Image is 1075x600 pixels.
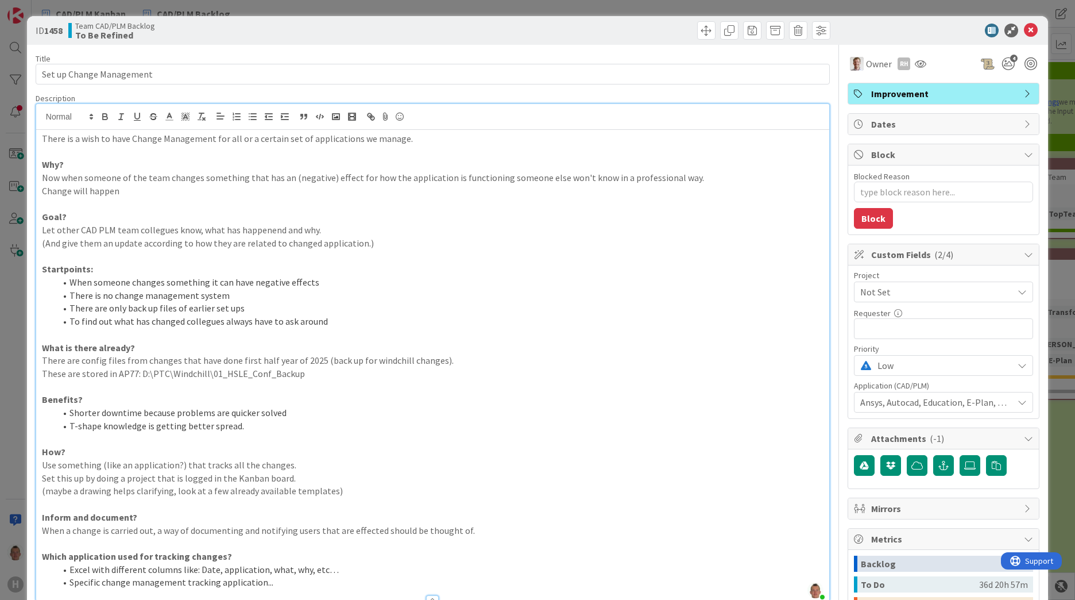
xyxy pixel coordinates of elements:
[860,395,1013,409] span: Ansys, Autocad, Education, E-Plan, Hydrosym, Inventor, ISAH, Office, Sharepoint, TopTeam, Windchi...
[56,576,823,589] li: Specific change management tracking application...
[854,208,893,229] button: Block
[850,57,864,71] img: BO
[871,117,1018,131] span: Dates
[42,446,65,457] strong: How?
[24,2,52,16] span: Support
[56,315,823,328] li: To find out what has changed collegues always have to ask around
[871,532,1018,546] span: Metrics
[854,382,1033,390] div: Application (CAD/PLM)
[854,271,1033,279] div: Project
[42,367,823,380] p: These are stored in AP77: D:\PTC\Windchill\01_HSLE_Conf_Backup
[56,289,823,302] li: There is no change management system
[42,342,135,353] strong: What is there already?
[36,24,63,37] span: ID
[871,148,1018,161] span: Block
[56,302,823,315] li: There are only back up files of earlier set ups
[42,211,67,222] strong: Goal?
[42,511,137,523] strong: Inform and document?
[42,472,823,485] p: Set this up by doing a project that is logged in the Kanban board.
[56,276,823,289] li: When someone changes something it can have negative effects
[871,432,1018,445] span: Attachments
[898,57,910,70] div: RH
[42,394,83,405] strong: Benefits?
[861,576,979,593] div: To Do
[860,284,1007,300] span: Not Set
[36,64,830,84] input: type card name here...
[861,556,1015,572] div: Backlog
[877,357,1007,374] span: Low
[42,484,823,498] p: (maybe a drawing helps clarifying, look at a few already available templates)
[854,171,910,182] label: Blocked Reason
[1010,55,1018,62] span: 4
[75,30,155,40] b: To Be Refined
[75,21,155,30] span: Team CAD/PLM Backlog
[56,563,823,576] li: Excel with different columns like: Date, application, what, why, etc…
[979,576,1028,593] div: 36d 20h 57m
[854,308,891,318] label: Requester
[871,502,1018,516] span: Mirrors
[36,93,75,103] span: Description
[44,25,63,36] b: 1458
[42,224,823,237] p: Let other CAD PLM team collegues know, what has happenend and why.
[807,582,823,598] img: X8mj6hJYAujqEDlu7QlL9MAggqSR54HW.jpg
[930,433,944,444] span: ( -1 )
[56,406,823,420] li: Shorter downtime because problems are quicker solved
[42,524,823,537] p: When a change is carried out, a way of documenting and notifying users that are effected should b...
[42,551,232,562] strong: Which application used for tracking changes?
[42,263,93,275] strong: Startpoints:
[56,420,823,433] li: T-shape knowledge is getting better spread.
[42,237,823,250] p: (And give them an update according to how they are related to changed application.)
[866,57,892,71] span: Owner
[42,132,823,145] p: There is a wish to have Change Management for all or a certain set of applications we manage.
[42,459,823,472] p: Use something (like an application?) that tracks all the changes.
[42,171,823,184] p: Now when someone of the team changes something that has an (negative) effect for how the applicat...
[934,249,953,260] span: ( 2/4 )
[854,345,1033,353] div: Priority
[871,248,1018,261] span: Custom Fields
[42,159,64,170] strong: Why?
[42,354,823,367] p: There are config files from changes that have done first half year of 2025 (back up for windchill...
[42,184,823,198] p: Change will happen
[871,87,1018,101] span: Improvement
[36,53,51,64] label: Title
